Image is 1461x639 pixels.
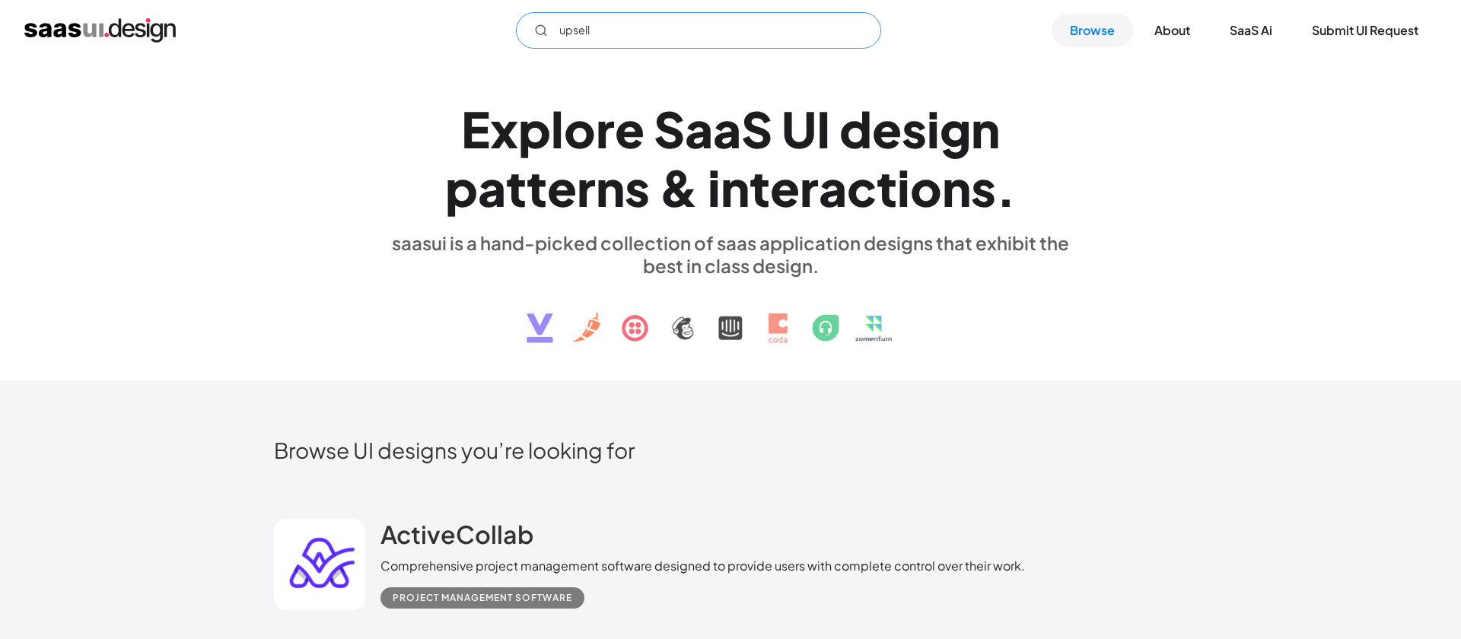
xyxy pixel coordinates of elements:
[516,12,881,49] input: Search UI designs you're looking for...
[380,100,1081,217] h1: Explore SaaS UI design patterns & interactions.
[877,158,897,217] div: t
[24,18,176,43] a: home
[274,437,1187,463] h2: Browse UI designs you’re looking for
[897,158,910,217] div: i
[551,100,564,158] div: l
[500,277,961,356] img: text, icon, saas logo
[816,100,830,158] div: I
[615,100,645,158] div: e
[1211,14,1291,47] a: SaaS Ai
[659,158,699,217] div: &
[380,557,1025,575] div: Comprehensive project management software designed to provide users with complete control over th...
[750,158,770,217] div: t
[971,158,996,217] div: s
[872,100,902,158] div: e
[721,158,750,217] div: n
[781,100,816,158] div: U
[527,158,547,217] div: t
[625,158,650,217] div: s
[847,158,877,217] div: c
[461,100,490,158] div: E
[478,158,506,217] div: a
[942,158,971,217] div: n
[902,100,927,158] div: s
[940,100,971,158] div: g
[1052,14,1133,47] a: Browse
[547,158,577,217] div: e
[770,158,800,217] div: e
[713,100,741,158] div: a
[971,100,1000,158] div: n
[996,158,1016,217] div: .
[393,589,572,607] div: Project Management Software
[910,158,942,217] div: o
[819,158,847,217] div: a
[741,100,772,158] div: S
[380,519,533,549] h2: ActiveCollab
[685,100,713,158] div: a
[1136,14,1208,47] a: About
[380,231,1081,277] div: saasui is a hand-picked collection of saas application designs that exhibit the best in class des...
[564,100,596,158] div: o
[506,158,527,217] div: t
[927,100,940,158] div: i
[1294,14,1437,47] a: Submit UI Request
[380,519,533,557] a: ActiveCollab
[490,100,518,158] div: x
[654,100,685,158] div: S
[596,100,615,158] div: r
[445,158,478,217] div: p
[708,158,721,217] div: i
[518,100,551,158] div: p
[839,100,872,158] div: d
[800,158,819,217] div: r
[516,12,881,49] form: Email Form
[577,158,596,217] div: r
[596,158,625,217] div: n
